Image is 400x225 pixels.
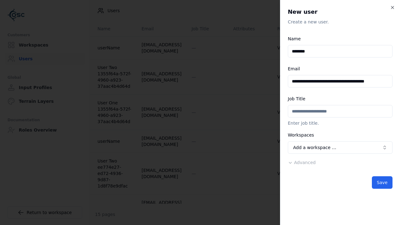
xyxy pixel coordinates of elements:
[288,7,392,16] h2: New user
[288,120,392,126] p: Enter job title.
[293,144,336,151] span: Add a workspace …
[288,19,392,25] p: Create a new user.
[288,132,314,137] label: Workspaces
[372,176,392,189] button: Save
[294,160,316,165] span: Advanced
[288,96,305,101] label: Job Title
[288,36,301,41] label: Name
[288,66,300,71] label: Email
[288,159,316,166] button: Advanced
